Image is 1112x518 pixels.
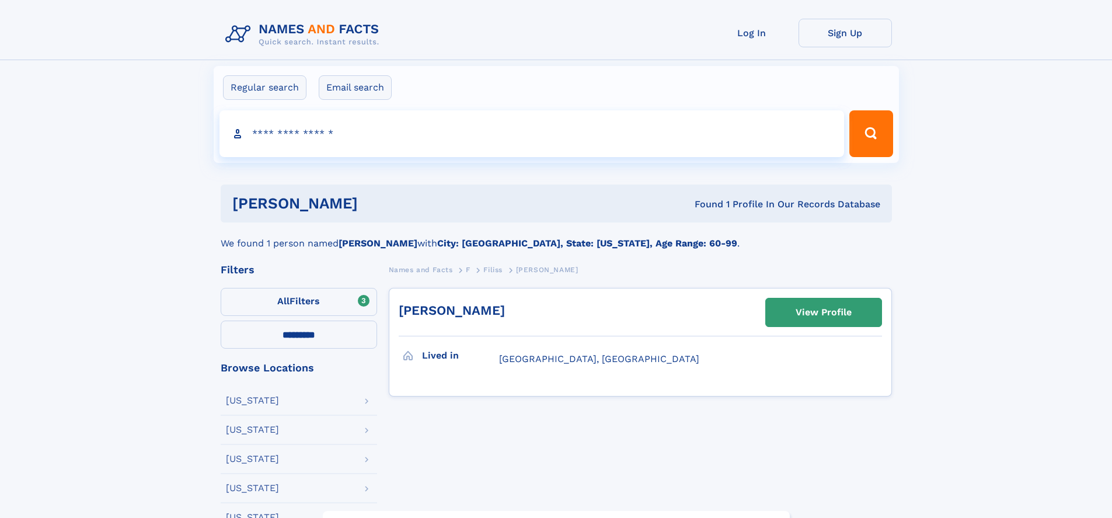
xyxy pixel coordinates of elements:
[483,266,503,274] span: Filiss
[766,298,881,326] a: View Profile
[389,262,453,277] a: Names and Facts
[319,75,392,100] label: Email search
[483,262,503,277] a: Filiss
[226,425,279,434] div: [US_STATE]
[499,353,699,364] span: [GEOGRAPHIC_DATA], [GEOGRAPHIC_DATA]
[437,238,737,249] b: City: [GEOGRAPHIC_DATA], State: [US_STATE], Age Range: 60-99
[399,303,505,318] a: [PERSON_NAME]
[226,454,279,464] div: [US_STATE]
[226,396,279,405] div: [US_STATE]
[466,262,470,277] a: F
[422,346,499,366] h3: Lived in
[232,196,527,211] h1: [PERSON_NAME]
[221,363,377,373] div: Browse Locations
[705,19,799,47] a: Log In
[799,19,892,47] a: Sign Up
[277,295,290,307] span: All
[219,110,845,157] input: search input
[223,75,306,100] label: Regular search
[466,266,470,274] span: F
[516,266,578,274] span: [PERSON_NAME]
[849,110,893,157] button: Search Button
[796,299,852,326] div: View Profile
[221,19,389,50] img: Logo Names and Facts
[339,238,417,249] b: [PERSON_NAME]
[221,223,892,251] div: We found 1 person named with .
[226,484,279,493] div: [US_STATE]
[221,265,377,275] div: Filters
[221,288,377,316] label: Filters
[526,198,880,211] div: Found 1 Profile In Our Records Database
